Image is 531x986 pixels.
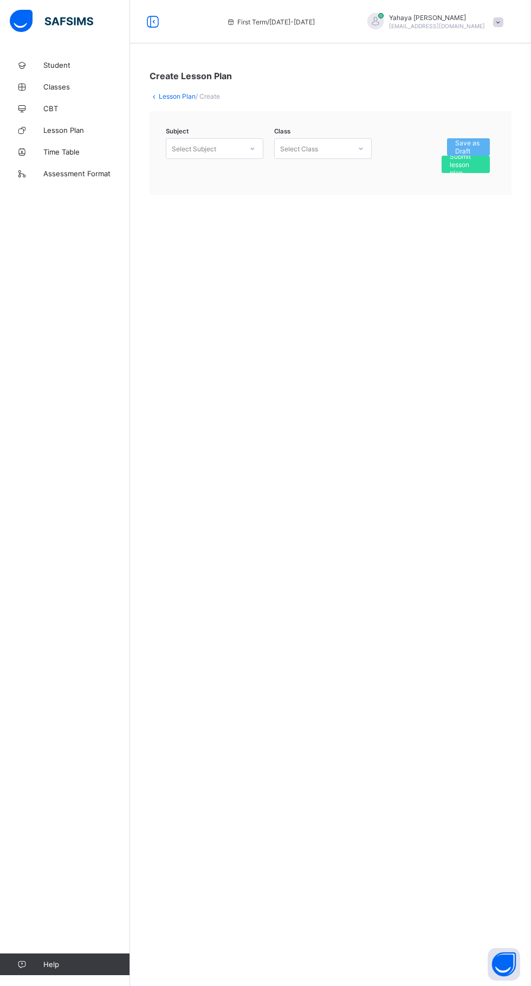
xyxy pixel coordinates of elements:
span: Time Table [43,148,130,156]
span: Submit lesson plan [450,152,482,177]
span: Assessment Format [43,169,130,178]
span: Yahaya [PERSON_NAME] [389,14,485,22]
span: Classes [43,82,130,91]
span: Help [43,960,129,969]
img: safsims [10,10,93,33]
span: Subject [166,127,189,135]
span: session/term information [226,18,315,26]
span: CBT [43,104,130,113]
span: Save as Draft [455,139,482,155]
div: YahayaMoses [357,13,508,31]
span: Lesson Plan [43,126,130,135]
span: Class [274,127,290,135]
div: Select Subject [172,138,216,159]
span: / Create [196,92,220,100]
span: Student [43,61,130,69]
a: Lesson Plan [159,92,196,100]
span: Create Lesson Plan [150,71,232,81]
button: Open asap [488,948,520,981]
span: [EMAIL_ADDRESS][DOMAIN_NAME] [389,23,485,29]
div: Select Class [280,138,318,159]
